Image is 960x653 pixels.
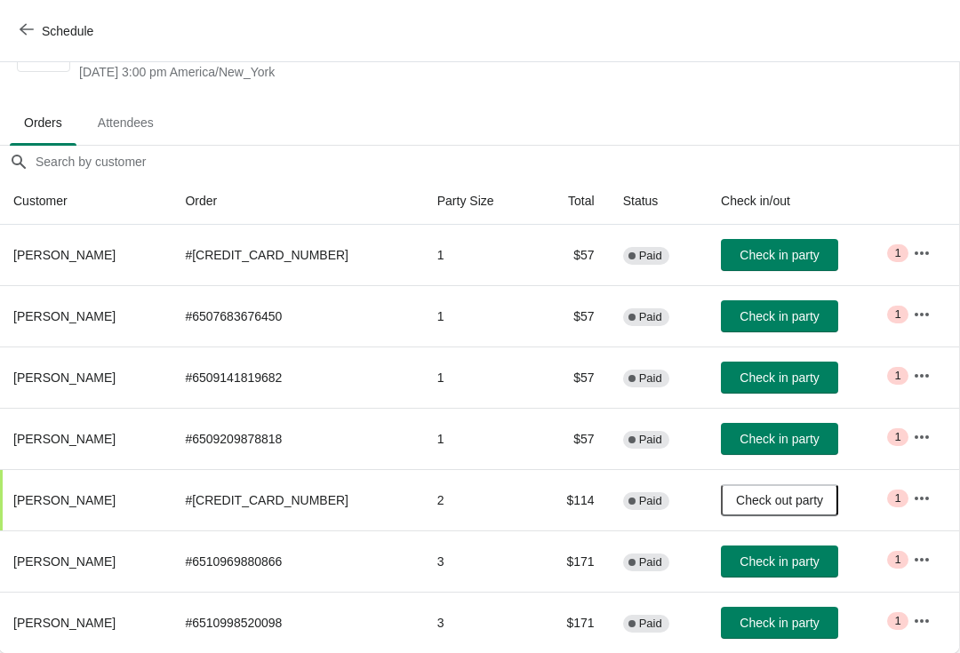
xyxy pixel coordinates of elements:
td: # [CREDIT_CARD_NUMBER] [171,225,422,285]
td: $171 [535,530,609,592]
td: 1 [423,285,535,346]
td: $57 [535,285,609,346]
button: Check out party [721,484,838,516]
td: $57 [535,408,609,469]
span: 1 [894,430,900,444]
td: # 6510969880866 [171,530,422,592]
th: Order [171,178,422,225]
span: Check in party [740,432,819,446]
td: 2 [423,469,535,530]
td: 1 [423,346,535,408]
button: Check in party [721,239,838,271]
span: Schedule [42,24,93,38]
td: $57 [535,346,609,408]
td: # 6509209878818 [171,408,422,469]
td: $57 [535,225,609,285]
span: Orders [10,107,76,139]
span: Paid [639,371,662,386]
span: [PERSON_NAME] [13,554,116,569]
span: Paid [639,555,662,569]
span: [PERSON_NAME] [13,432,116,446]
span: [PERSON_NAME] [13,370,116,385]
input: Search by customer [35,146,959,178]
span: 1 [894,491,900,506]
span: [PERSON_NAME] [13,309,116,323]
td: # 6509141819682 [171,346,422,408]
span: Check in party [740,248,819,262]
span: Check in party [740,554,819,569]
td: 3 [423,530,535,592]
td: 3 [423,592,535,653]
span: 1 [894,553,900,567]
button: Check in party [721,362,838,394]
td: $171 [535,592,609,653]
span: Paid [639,310,662,324]
span: Attendees [84,107,168,139]
span: 1 [894,307,900,322]
td: 1 [423,225,535,285]
span: 1 [894,614,900,628]
button: Check in party [721,423,838,455]
span: Paid [639,433,662,447]
span: [PERSON_NAME] [13,493,116,507]
span: Check in party [740,309,819,323]
th: Total [535,178,609,225]
span: Check in party [740,616,819,630]
th: Check in/out [707,178,899,225]
th: Status [609,178,707,225]
button: Schedule [9,15,108,47]
span: Paid [639,494,662,508]
td: # 6507683676450 [171,285,422,346]
span: Check out party [736,493,823,507]
span: [DATE] 3:00 pm America/New_York [79,63,617,81]
button: Check in party [721,545,838,577]
span: 1 [894,246,900,260]
td: 1 [423,408,535,469]
button: Check in party [721,300,838,332]
td: # [CREDIT_CARD_NUMBER] [171,469,422,530]
th: Party Size [423,178,535,225]
span: Paid [639,249,662,263]
button: Check in party [721,607,838,639]
span: [PERSON_NAME] [13,616,116,630]
span: [PERSON_NAME] [13,248,116,262]
span: Paid [639,617,662,631]
td: $114 [535,469,609,530]
span: 1 [894,369,900,383]
span: Check in party [740,370,819,385]
td: # 6510998520098 [171,592,422,653]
